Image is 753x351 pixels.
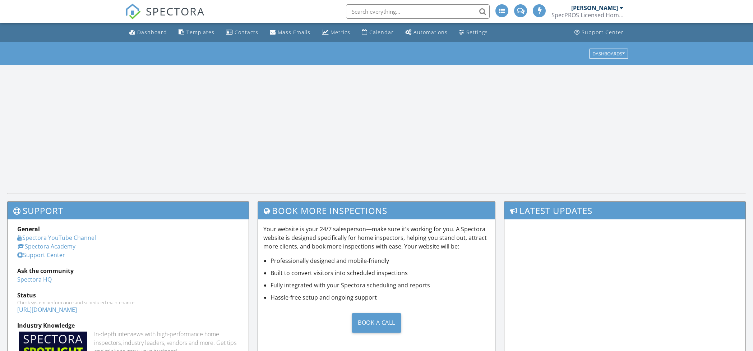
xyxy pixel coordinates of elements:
[551,12,623,19] div: SpecPROS Licensed Home Inspectors
[359,26,397,39] a: Calendar
[589,49,628,59] button: Dashboards
[271,293,489,302] li: Hassle-free setup and ongoing support
[572,26,627,39] a: Support Center
[319,26,353,39] a: Metrics
[17,251,65,259] a: Support Center
[125,4,141,19] img: The Best Home Inspection Software - Spectora
[271,281,489,290] li: Fully integrated with your Spectora scheduling and reports
[504,202,745,219] h3: Latest Updates
[17,291,239,300] div: Status
[592,51,625,56] div: Dashboards
[17,266,239,275] div: Ask the community
[466,29,488,36] div: Settings
[125,10,205,25] a: SPECTORA
[223,26,261,39] a: Contacts
[271,269,489,277] li: Built to convert visitors into scheduled inspections
[402,26,451,39] a: Automations (Advanced)
[146,4,205,19] span: SPECTORA
[369,29,394,36] div: Calendar
[263,225,489,251] p: Your website is your 24/7 salesperson—make sure it’s working for you. A Spectora website is desig...
[126,26,170,39] a: Dashboard
[17,321,239,330] div: Industry Knowledge
[186,29,214,36] div: Templates
[17,306,77,314] a: [URL][DOMAIN_NAME]
[17,225,40,233] strong: General
[582,29,624,36] div: Support Center
[278,29,310,36] div: Mass Emails
[346,4,490,19] input: Search everything...
[571,4,618,12] div: [PERSON_NAME]
[258,202,495,219] h3: Book More Inspections
[8,202,249,219] h3: Support
[17,242,75,250] a: Spectora Academy
[456,26,491,39] a: Settings
[137,29,167,36] div: Dashboard
[331,29,350,36] div: Metrics
[17,275,52,283] a: Spectora HQ
[414,29,448,36] div: Automations
[17,300,239,305] div: Check system performance and scheduled maintenance.
[352,313,401,333] div: Book a Call
[271,256,489,265] li: Professionally designed and mobile-friendly
[263,307,489,338] a: Book a Call
[176,26,217,39] a: Templates
[267,26,313,39] a: Mass Emails
[235,29,258,36] div: Contacts
[17,234,96,242] a: Spectora YouTube Channel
